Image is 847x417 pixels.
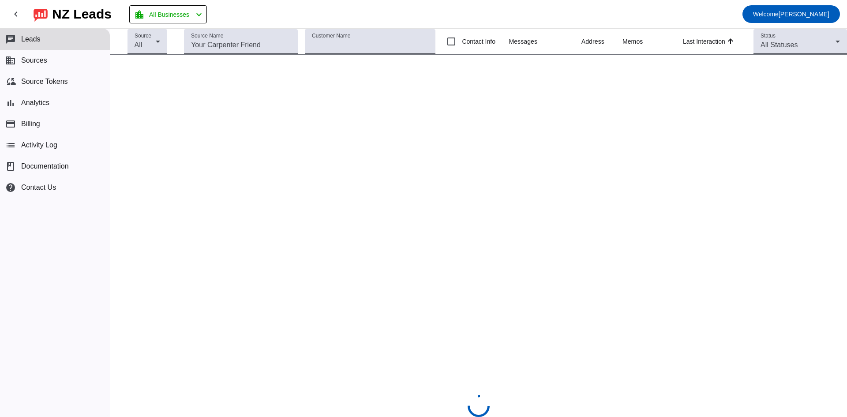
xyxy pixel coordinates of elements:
[5,161,16,172] span: book
[21,184,56,192] span: Contact Us
[11,9,21,19] mat-icon: chevron_left
[581,29,622,55] th: Address
[21,78,68,86] span: Source Tokens
[135,33,151,39] mat-label: Source
[5,34,16,45] mat-icon: chat
[5,55,16,66] mat-icon: business
[194,9,204,20] mat-icon: chevron_left
[129,5,207,23] button: All Businesses
[5,119,16,129] mat-icon: payment
[21,120,40,128] span: Billing
[742,5,840,23] button: Welcome[PERSON_NAME]
[135,41,142,49] span: All
[21,99,49,107] span: Analytics
[5,98,16,108] mat-icon: bar_chart
[21,56,47,64] span: Sources
[761,41,798,49] span: All Statuses
[460,37,495,46] label: Contact Info
[34,7,48,22] img: logo
[149,8,189,21] span: All Businesses
[21,141,57,149] span: Activity Log
[312,33,350,39] mat-label: Customer Name
[622,29,683,55] th: Memos
[21,162,69,170] span: Documentation
[5,140,16,150] mat-icon: list
[191,40,291,50] input: Your Carpenter Friend
[761,33,776,39] mat-label: Status
[5,76,16,87] mat-icon: cloud_sync
[683,37,725,46] div: Last Interaction
[191,33,223,39] mat-label: Source Name
[21,35,41,43] span: Leads
[52,8,112,20] div: NZ Leads
[753,11,779,18] span: Welcome
[509,29,581,55] th: Messages
[134,9,145,20] mat-icon: location_city
[753,8,829,20] span: [PERSON_NAME]
[5,182,16,193] mat-icon: help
